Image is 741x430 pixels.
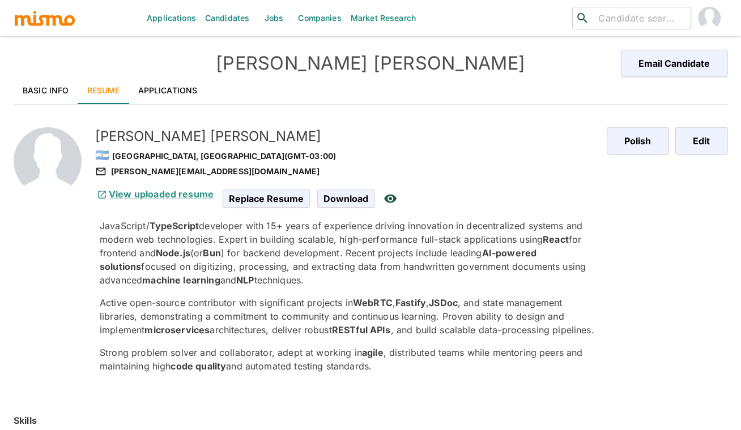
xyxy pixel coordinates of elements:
p: Active open-source contributor with significant projects in , , , and state management libraries,... [100,296,598,337]
input: Candidate search [594,10,686,26]
span: Replace Resume [223,190,310,208]
h4: [PERSON_NAME] [PERSON_NAME] [192,52,549,75]
strong: Node.js [156,247,190,259]
img: 2Q== [14,127,82,195]
p: JavaScript/ developer with 15+ years of experience driving innovation in decentralized systems an... [100,219,598,287]
h5: [PERSON_NAME] [PERSON_NAME] [95,127,598,145]
button: Email Candidate [621,50,727,77]
h6: Skills [14,414,37,427]
a: Basic Info [14,77,78,104]
strong: TypeScript [150,220,199,231]
img: logo [14,10,76,27]
div: [PERSON_NAME][EMAIL_ADDRESS][DOMAIN_NAME] [95,165,598,178]
strong: agile [362,347,384,358]
button: Edit [675,127,727,154]
a: Resume [78,77,129,104]
strong: RESTful APIs [332,324,391,336]
strong: Fastify [395,297,426,308]
div: [GEOGRAPHIC_DATA], [GEOGRAPHIC_DATA] (GMT-03:00) [95,145,598,165]
strong: Bun [203,247,220,259]
strong: WebRTC [353,297,393,308]
strong: microservices [144,324,210,336]
a: Download [317,193,374,203]
strong: NLP [236,274,254,286]
button: Polish [607,127,668,154]
strong: machine learning [142,274,220,286]
strong: JSDoc [429,297,458,308]
img: Carmen Vilachá [698,7,721,29]
strong: React [543,234,569,245]
a: View uploaded resume [95,188,214,200]
p: Strong problem solver and collaborator, adept at working in , distributed teams while mentoring p... [100,346,598,373]
span: 🇦🇷 [95,148,109,162]
strong: code quality [171,360,226,372]
span: Download [317,190,374,208]
a: Applications [129,77,207,104]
